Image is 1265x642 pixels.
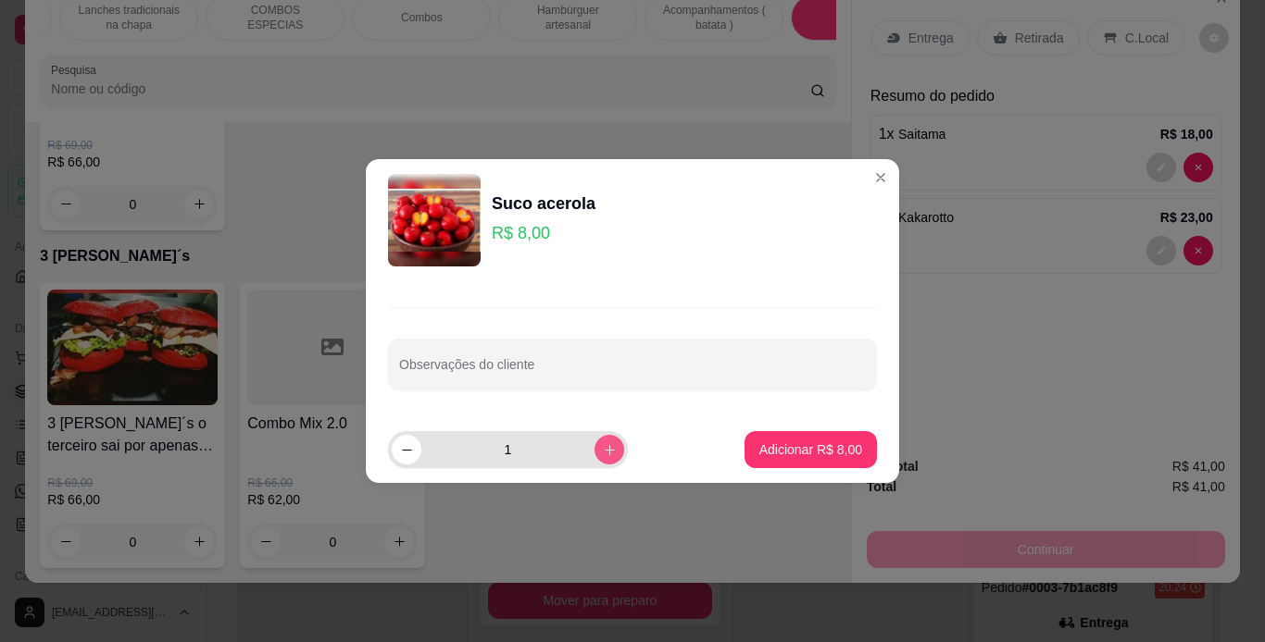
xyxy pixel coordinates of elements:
button: Close [866,163,896,192]
button: increase-product-quantity [595,435,624,464]
p: Adicionar R$ 8,00 [759,440,862,459]
button: Adicionar R$ 8,00 [745,431,877,468]
img: product-image [388,174,481,266]
p: R$ 8,00 [492,220,595,246]
input: Observações do cliente [399,363,866,381]
button: decrease-product-quantity [392,435,421,464]
div: Suco acerola [492,191,595,216]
